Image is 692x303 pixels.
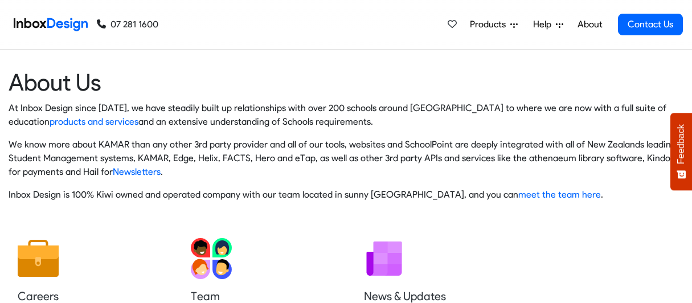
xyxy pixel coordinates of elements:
[364,238,405,279] img: 2022_01_12_icon_newsletter.svg
[9,68,683,97] heading: About Us
[191,238,232,279] img: 2022_01_13_icon_team.svg
[465,13,522,36] a: Products
[676,124,686,164] span: Feedback
[518,189,601,200] a: meet the team here
[470,18,510,31] span: Products
[529,13,568,36] a: Help
[9,188,683,202] p: Inbox Design is 100% Kiwi owned and operated company with our team located in sunny [GEOGRAPHIC_D...
[50,116,138,127] a: products and services
[670,113,692,190] button: Feedback - Show survey
[574,13,605,36] a: About
[113,166,161,177] a: Newsletters
[618,14,683,35] a: Contact Us
[9,101,683,129] p: At Inbox Design since [DATE], we have steadily built up relationships with over 200 schools aroun...
[9,138,683,179] p: We know more about KAMAR than any other 3rd party provider and all of our tools, websites and Sch...
[97,18,158,31] a: 07 281 1600
[533,18,556,31] span: Help
[18,238,59,279] img: 2022_01_13_icon_job.svg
